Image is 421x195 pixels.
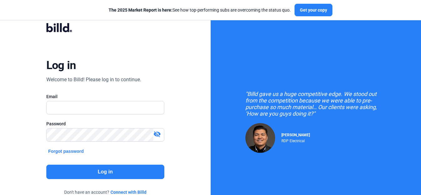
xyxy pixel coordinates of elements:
div: Log in [46,58,76,72]
div: Password [46,121,164,127]
div: RDP Electrical [281,137,310,143]
span: [PERSON_NAME] [281,133,310,137]
span: The 2025 Market Report is here: [109,7,172,12]
div: "Billd gave us a huge competitive edge. We stood out from the competition because we were able to... [245,91,386,117]
div: Welcome to Billd! Please log in to continue. [46,76,141,83]
button: Log in [46,165,164,179]
button: Forgot password [46,148,86,155]
img: Raul Pacheco [245,123,275,153]
button: Get your copy [295,4,332,16]
div: Email [46,93,164,100]
div: See how top-performing subs are overcoming the status quo. [109,7,291,13]
mat-icon: visibility_off [153,130,161,138]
